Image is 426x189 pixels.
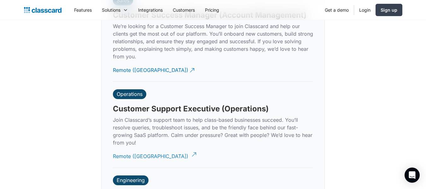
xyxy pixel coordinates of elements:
[24,6,61,15] a: home
[113,22,313,60] p: We’re looking for a Customer Success Manager to join Classcard and help our clients get the most ...
[69,3,97,17] a: Features
[381,7,397,13] div: Sign up
[405,168,420,183] div: Open Intercom Messenger
[113,62,195,79] a: Remote ([GEOGRAPHIC_DATA])
[320,3,354,17] a: Get a demo
[200,3,224,17] a: Pricing
[113,148,188,160] div: Remote ([GEOGRAPHIC_DATA])
[376,4,402,16] a: Sign up
[113,104,269,114] h3: Customer Support Executive (Operations)
[117,177,145,183] div: Engineering
[113,62,188,74] div: Remote ([GEOGRAPHIC_DATA])
[102,7,120,13] div: Solutions
[97,3,133,17] div: Solutions
[117,91,143,97] div: Operations
[354,3,376,17] a: Login
[113,148,195,165] a: Remote ([GEOGRAPHIC_DATA])
[168,3,200,17] a: Customers
[113,116,313,146] p: Join Classcard’s support team to help class-based businesses succeed. You’ll resolve queries, tro...
[133,3,168,17] a: Integrations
